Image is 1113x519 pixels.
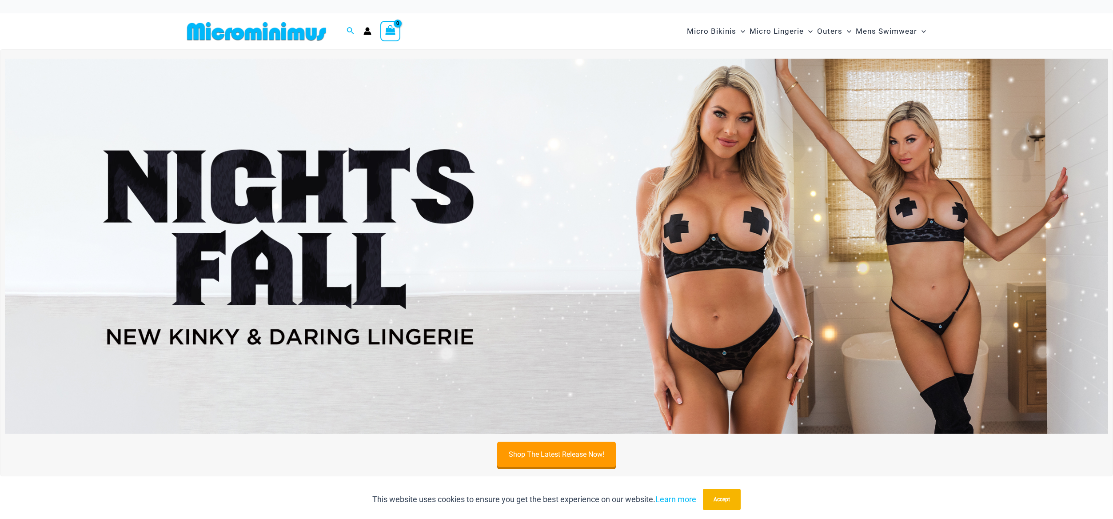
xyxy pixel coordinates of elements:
a: View Shopping Cart, empty [380,21,401,41]
a: OutersMenu ToggleMenu Toggle [815,18,854,45]
img: Night's Fall Silver Leopard Pack [5,59,1108,434]
a: Micro BikinisMenu ToggleMenu Toggle [685,18,747,45]
span: Outers [817,20,842,43]
button: Accept [703,489,741,510]
span: Mens Swimwear [856,20,917,43]
span: Menu Toggle [804,20,813,43]
span: Menu Toggle [917,20,926,43]
p: This website uses cookies to ensure you get the best experience on our website. [372,493,696,506]
span: Menu Toggle [736,20,745,43]
a: Micro LingerieMenu ToggleMenu Toggle [747,18,815,45]
a: Account icon link [363,27,371,35]
nav: Site Navigation [683,16,930,46]
span: Menu Toggle [842,20,851,43]
span: Micro Lingerie [750,20,804,43]
a: Learn more [655,495,696,504]
a: Search icon link [347,26,355,37]
a: Mens SwimwearMenu ToggleMenu Toggle [854,18,928,45]
img: MM SHOP LOGO FLAT [184,21,330,41]
a: Shop The Latest Release Now! [497,442,616,467]
span: Micro Bikinis [687,20,736,43]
